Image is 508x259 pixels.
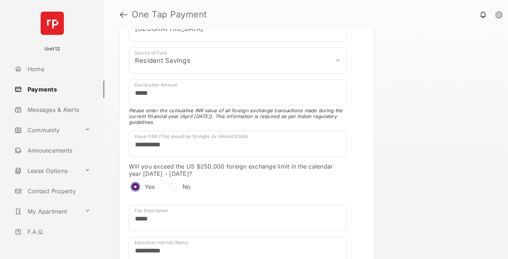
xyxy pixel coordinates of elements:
[12,203,82,220] a: My Apartment
[45,45,60,53] p: Unit12
[129,108,347,125] span: Please enter the cumulative INR value of all foreign exchange transactions made during the curren...
[12,60,105,78] a: Home
[12,182,105,200] a: Contact Property
[12,101,105,118] a: Messages & Alerts
[132,10,207,19] strong: One Tap Payment
[12,162,82,179] a: Lease Options
[12,142,105,159] a: Announcements
[183,183,191,190] label: No
[12,223,105,240] a: F.A.Q.
[145,183,155,190] label: Yes
[12,81,105,98] a: Payments
[129,163,347,177] label: Will you exceed the US $250,000 foreign exchange limit in the calendar year [DATE] - [DATE]?
[12,121,82,139] a: Community
[41,12,64,35] img: svg+xml;base64,PHN2ZyB4bWxucz0iaHR0cDovL3d3dy53My5vcmcvMjAwMC9zdmciIHdpZHRoPSI2NCIgaGVpZ2h0PSI2NC...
